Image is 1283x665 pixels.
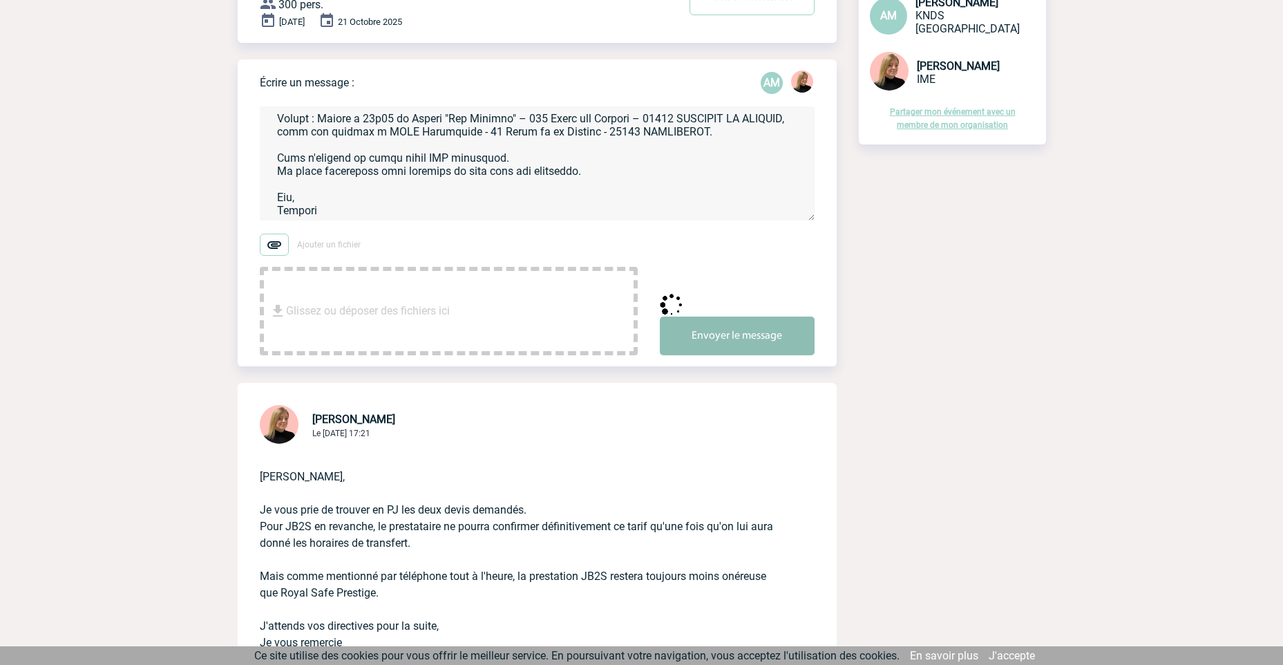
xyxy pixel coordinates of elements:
a: J'accepte [989,649,1035,662]
span: AM [880,9,897,22]
span: [DATE] [279,17,305,27]
button: Envoyer le message [660,317,815,355]
p: Écrire un message : [260,76,354,89]
span: IME [917,73,935,86]
p: AM [761,72,783,94]
span: [PERSON_NAME] [312,413,395,426]
span: [PERSON_NAME] [917,59,1000,73]
span: Ajouter un fichier [297,240,361,250]
a: Partager mon événement avec un membre de mon organisation [890,107,1016,130]
span: Le [DATE] 17:21 [312,429,370,438]
a: En savoir plus [910,649,978,662]
img: 131233-0.png [260,405,298,444]
img: 131233-0.png [791,71,813,93]
span: Glissez ou déposer des fichiers ici [286,277,450,346]
div: Estelle PERIOU [791,71,813,95]
span: KNDS [GEOGRAPHIC_DATA] [915,9,1020,35]
div: Aurélie MORO [761,72,783,94]
img: file_download.svg [269,303,286,319]
span: Ce site utilise des cookies pour vous offrir le meilleur service. En poursuivant votre navigation... [254,649,900,662]
img: 131233-0.png [870,52,909,91]
span: 21 Octobre 2025 [338,17,402,27]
